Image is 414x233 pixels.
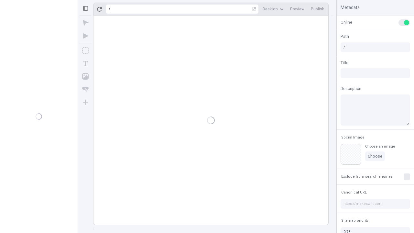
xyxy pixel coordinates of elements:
span: Title [341,60,348,66]
span: Path [341,34,349,39]
button: Preview [288,4,307,14]
div: Choose an image [365,144,395,149]
span: Choose [368,154,382,159]
button: Sitemap priority [340,217,370,225]
span: Exclude from search engines [341,174,393,179]
span: Online [341,19,352,25]
input: https://makeswift.com [341,199,410,209]
button: Social Image [340,134,366,141]
span: Description [341,86,361,92]
button: Exclude from search engines [340,173,394,181]
span: Desktop [263,6,278,12]
span: Publish [311,6,324,12]
button: Image [80,71,91,82]
div: / [109,6,110,12]
span: Canonical URL [341,190,367,195]
button: Canonical URL [340,189,368,196]
button: Text [80,58,91,69]
span: Sitemap priority [341,218,368,223]
span: Social Image [341,135,365,140]
button: Choose [365,151,385,161]
span: Preview [290,6,304,12]
button: Button [80,83,91,95]
button: Publish [308,4,327,14]
button: Desktop [260,4,286,14]
button: Box [80,45,91,56]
